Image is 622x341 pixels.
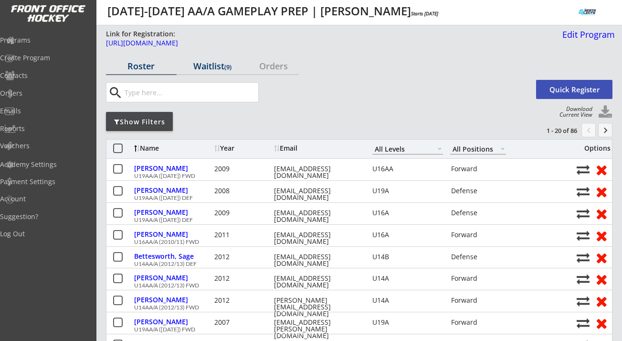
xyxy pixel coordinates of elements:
[274,319,360,339] div: [EMAIL_ADDRESS][PERSON_NAME][DOMAIN_NAME]
[577,273,590,286] button: Move player
[107,85,123,100] button: search
[134,165,212,172] div: [PERSON_NAME]
[577,251,590,264] button: Move player
[106,117,173,127] div: Show Filters
[106,62,177,70] div: Roster
[598,123,612,137] button: keyboard_arrow_right
[592,184,610,199] button: Remove from roster (no refund)
[214,253,272,260] div: 2012
[451,297,507,304] div: Forward
[134,261,571,267] div: U14AA/A (2012/13) DEF
[559,30,615,39] div: Edit Program
[134,173,571,179] div: U19AA/A ([DATE]) FWD
[106,40,556,52] a: [URL][DOMAIN_NAME]
[214,319,272,326] div: 2007
[592,272,610,286] button: Remove from roster (no refund)
[451,165,507,172] div: Forward
[372,297,443,304] div: U14A
[372,253,443,260] div: U14B
[224,63,232,71] font: (9)
[577,317,590,330] button: Move player
[134,275,212,281] div: [PERSON_NAME]
[372,231,443,238] div: U16A
[134,283,571,288] div: U14AA/A (2012/13) FWD
[577,163,590,176] button: Move player
[577,145,611,152] div: Options
[134,231,212,238] div: [PERSON_NAME]
[372,319,443,326] div: U19A
[274,187,360,201] div: [EMAIL_ADDRESS][DOMAIN_NAME]
[134,297,212,303] div: [PERSON_NAME]
[134,145,212,152] div: Name
[274,253,360,267] div: [EMAIL_ADDRESS][DOMAIN_NAME]
[106,40,556,46] div: [URL][DOMAIN_NAME]
[372,209,443,216] div: U16A
[451,275,507,282] div: Forward
[274,209,360,223] div: [EMAIL_ADDRESS][DOMAIN_NAME]
[274,275,360,288] div: [EMAIL_ADDRESS][DOMAIN_NAME]
[577,185,590,198] button: Move player
[214,275,272,282] div: 2012
[592,316,610,330] button: Remove from roster (no refund)
[577,207,590,220] button: Move player
[274,165,360,179] div: [EMAIL_ADDRESS][DOMAIN_NAME]
[177,62,248,70] div: Waitlist
[134,187,212,194] div: [PERSON_NAME]
[559,30,615,47] a: Edit Program
[274,145,360,152] div: Email
[372,165,443,172] div: U16AA
[274,297,360,317] div: [PERSON_NAME][EMAIL_ADDRESS][DOMAIN_NAME]
[536,80,612,99] button: Quick Register
[598,105,612,120] button: Click to download full roster. Your browser settings may try to block it, check your security set...
[214,209,272,216] div: 2009
[106,29,177,39] div: Link for Registration:
[123,83,258,102] input: Type here...
[577,229,590,242] button: Move player
[451,319,507,326] div: Forward
[451,231,507,238] div: Forward
[555,106,592,118] div: Download Current View
[214,165,272,172] div: 2009
[214,145,272,152] div: Year
[134,239,571,245] div: U16AA/A (2010/11) FWD
[527,126,577,135] div: 1 - 20 of 86
[592,206,610,221] button: Remove from roster (no refund)
[134,217,571,223] div: U19AA/A ([DATE]) DEF
[134,327,571,332] div: U19AA/A ([DATE]) FWD
[134,319,212,325] div: [PERSON_NAME]
[592,250,610,265] button: Remove from roster (no refund)
[214,187,272,194] div: 2008
[214,297,272,304] div: 2012
[372,187,443,194] div: U19A
[451,253,507,260] div: Defense
[451,187,507,194] div: Defense
[451,209,507,216] div: Defense
[372,275,443,282] div: U14A
[134,209,212,216] div: [PERSON_NAME]
[248,62,299,70] div: Orders
[592,228,610,243] button: Remove from roster (no refund)
[577,295,590,308] button: Move player
[214,231,272,238] div: 2011
[581,123,596,137] button: chevron_left
[274,231,360,245] div: [EMAIL_ADDRESS][DOMAIN_NAME]
[134,305,571,310] div: U14AA/A (2012/13) FWD
[134,195,571,201] div: U19AA/A ([DATE]) DEF
[134,253,212,260] div: Bettesworth, Sage
[411,10,438,17] em: Starts [DATE]
[592,162,610,177] button: Remove from roster (no refund)
[592,294,610,308] button: Remove from roster (no refund)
